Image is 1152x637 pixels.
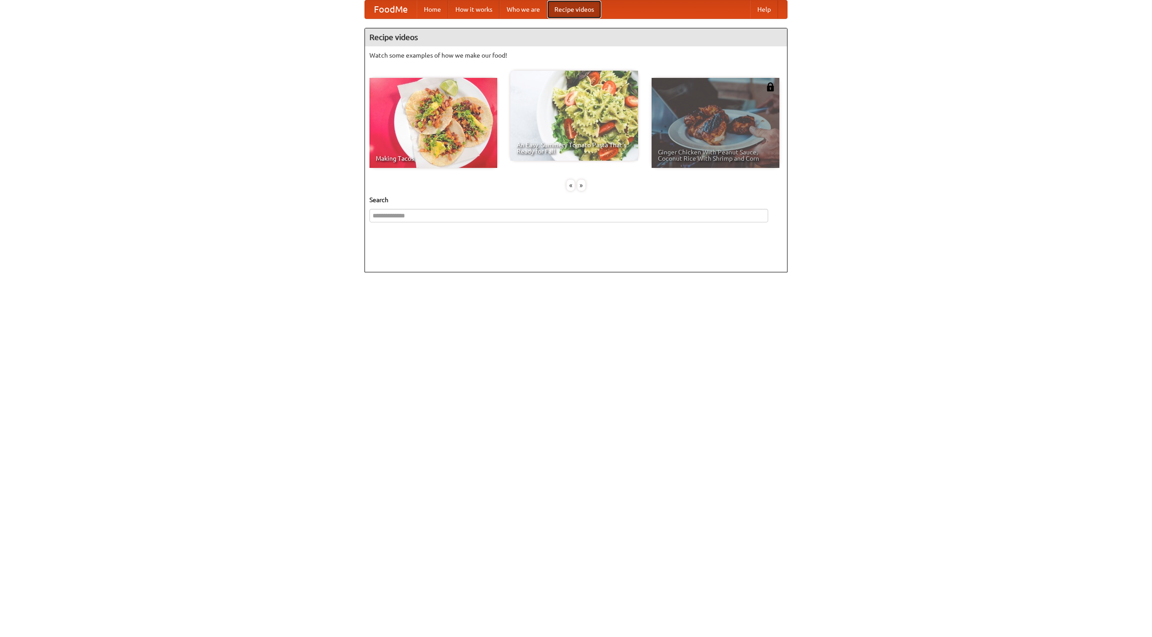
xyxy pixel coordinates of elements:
a: Making Tacos [369,78,497,168]
a: Help [750,0,778,18]
span: An Easy, Summery Tomato Pasta That's Ready for Fall [517,142,632,154]
div: » [577,180,585,191]
a: FoodMe [365,0,417,18]
div: « [567,180,575,191]
a: Who we are [499,0,547,18]
a: Recipe videos [547,0,601,18]
h5: Search [369,195,783,204]
a: An Easy, Summery Tomato Pasta That's Ready for Fall [510,71,638,161]
a: How it works [448,0,499,18]
a: Home [417,0,448,18]
p: Watch some examples of how we make our food! [369,51,783,60]
img: 483408.png [766,82,775,91]
h4: Recipe videos [365,28,787,46]
span: Making Tacos [376,155,491,162]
